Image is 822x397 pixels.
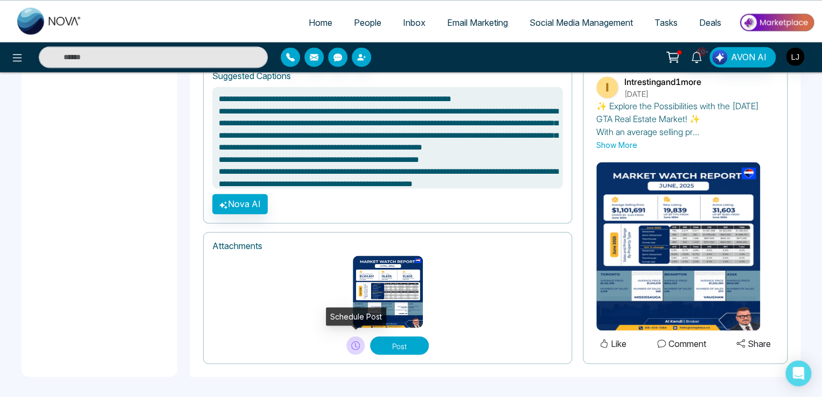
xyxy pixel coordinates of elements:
[309,17,332,28] span: Home
[17,8,82,34] img: Nova CRM Logo
[699,17,721,28] span: Deals
[353,256,423,328] img: June Market Report (4).png
[403,17,426,28] span: Inbox
[737,10,816,34] img: Market-place.gif
[786,47,804,66] img: User Avatar
[519,12,644,33] a: Social Media Management
[212,194,268,214] button: Nova AI
[596,162,760,330] img: June Market Report (4).png
[709,47,776,67] button: AVON AI
[688,12,732,33] a: Deals
[298,12,343,33] a: Home
[370,336,429,355] button: Post
[212,241,563,251] h1: Attachments
[644,12,688,33] a: Tasks
[654,17,678,28] span: Tasks
[447,17,508,28] span: Email Marketing
[596,100,774,138] p: ✨ Explore the Possibilities with the [DATE] GTA Real Estate Market! ✨ With an average selling pr...
[684,47,709,66] a: 10+
[712,49,727,65] img: Lead Flow
[596,336,630,350] button: Like
[596,76,618,98] img: Intresting
[436,12,519,33] a: Email Marketing
[696,47,706,56] span: 10+
[530,17,633,28] span: Social Media Management
[392,12,436,33] a: Inbox
[596,139,637,151] button: Show More
[654,336,709,350] button: Comment
[785,360,811,386] div: Open Intercom Messenger
[212,71,291,81] h1: Suggested Captions
[624,75,701,88] p: Intresting and 1 more
[354,17,381,28] span: People
[326,307,386,325] div: Schedule Post
[624,88,701,100] p: [DATE]
[343,12,392,33] a: People
[733,336,774,350] button: Share
[731,51,767,63] span: AVON AI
